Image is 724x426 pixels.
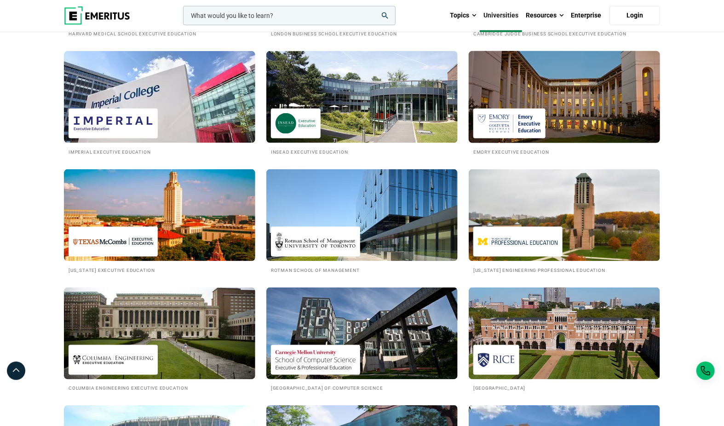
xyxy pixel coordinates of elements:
h2: [GEOGRAPHIC_DATA] of Computer Science [271,384,453,392]
a: Universities We Work With INSEAD Executive Education INSEAD Executive Education [266,51,458,155]
img: Universities We Work With [64,51,255,143]
img: Emory Executive Education [478,113,541,134]
img: Universities We Work With [266,51,458,143]
img: Universities We Work With [64,288,255,380]
img: Universities We Work With [469,169,660,261]
h2: Columbia Engineering Executive Education [69,384,251,392]
a: Universities We Work With Imperial Executive Education Imperial Executive Education [64,51,255,155]
img: Universities We Work With [469,288,660,380]
img: Rice University [478,350,515,370]
img: Michigan Engineering Professional Education [478,231,558,252]
img: Universities We Work With [266,288,458,380]
img: Texas Executive Education [73,231,153,252]
a: Login [609,6,660,25]
a: Universities We Work With Carnegie Mellon University School of Computer Science [GEOGRAPHIC_DATA]... [266,288,458,392]
h2: Harvard Medical School Executive Education [69,29,251,37]
a: Universities We Work With Rotman School of Management Rotman School of Management [266,169,458,274]
img: Universities We Work With [459,46,670,148]
img: Columbia Engineering Executive Education [73,350,153,370]
a: Universities We Work With Columbia Engineering Executive Education Columbia Engineering Executive... [64,288,255,392]
a: Universities We Work With Rice University [GEOGRAPHIC_DATA] [469,288,660,392]
img: Rotman School of Management [276,231,356,252]
h2: [US_STATE] Executive Education [69,266,251,274]
h2: Cambridge Judge Business School Executive Education [473,29,655,37]
a: Universities We Work With Michigan Engineering Professional Education [US_STATE] Engineering Prof... [469,169,660,274]
input: woocommerce-product-search-field-0 [183,6,396,25]
h2: [US_STATE] Engineering Professional Education [473,266,655,274]
img: Carnegie Mellon University School of Computer Science [276,350,356,370]
h2: INSEAD Executive Education [271,148,453,155]
h2: London Business School Executive Education [271,29,453,37]
img: Imperial Executive Education [73,113,153,134]
h2: [GEOGRAPHIC_DATA] [473,384,655,392]
h2: Rotman School of Management [271,266,453,274]
a: Universities We Work With Emory Executive Education Emory Executive Education [469,51,660,155]
a: Universities We Work With Texas Executive Education [US_STATE] Executive Education [64,169,255,274]
h2: Emory Executive Education [473,148,655,155]
img: Universities We Work With [266,169,458,261]
h2: Imperial Executive Education [69,148,251,155]
img: INSEAD Executive Education [276,113,316,134]
img: Universities We Work With [64,169,255,261]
